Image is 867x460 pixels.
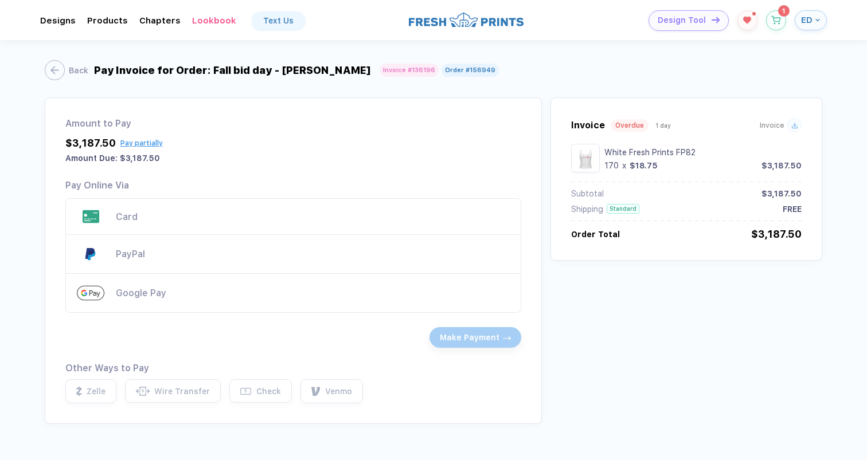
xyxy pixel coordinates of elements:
[69,66,88,75] div: Back
[383,66,435,74] div: Invoice # 136196
[760,121,784,129] span: Invoice
[795,10,827,30] button: ED
[120,139,163,147] button: Pay partially
[782,7,785,14] span: 1
[40,15,76,26] div: DesignsToggle dropdown menu
[65,154,118,163] span: Amount Due:
[120,154,160,163] strong: $3,187.50
[125,379,221,403] button: $ Wire Transfer
[252,11,305,30] a: Text Us
[300,379,363,403] button: Venmo
[192,15,236,26] div: LookbookToggle dropdown menu chapters
[65,118,521,129] div: Amount to Pay
[65,274,521,313] div: Paying with Google Pay
[571,120,605,131] span: Invoice
[604,148,802,157] div: White Fresh Prints FP82
[245,389,247,394] tspan: $
[761,189,802,198] div: $3,187.50
[574,147,597,170] img: 1756753888947yozjp_nt_front.jpeg
[571,230,620,239] div: Order Total
[65,137,116,149] div: $3,187.50
[571,189,604,198] div: Subtotal
[630,161,658,170] div: $18.75
[783,205,802,214] div: FREE
[445,66,495,74] div: Order # 156949
[621,161,627,170] div: x
[263,16,294,25] div: Text Us
[571,205,603,214] div: Shipping
[142,388,144,394] tspan: $
[607,204,639,214] div: Standard
[655,122,671,129] span: 1 day
[87,15,128,26] div: ProductsToggle dropdown menu
[229,379,292,403] button: $ Check
[65,235,521,274] div: Paying with PayPal
[65,379,116,403] button: Zelle
[649,10,729,31] button: Design Toolicon
[409,11,524,29] img: logo
[658,15,706,25] span: Design Tool
[192,15,236,26] div: Lookbook
[256,387,281,396] div: Check
[761,161,802,170] div: $3,187.50
[65,363,521,373] div: Other Ways to Pay
[615,121,644,129] div: Overdue
[801,15,813,25] span: ED
[751,228,802,240] div: $3,187.50
[116,288,510,298] div: Paying with Google Pay
[139,15,181,26] div: ChaptersToggle dropdown menu chapters
[604,161,619,170] div: 170
[87,387,106,396] div: Zelle
[752,12,756,15] sup: 1
[154,387,210,396] div: Wire Transfer
[778,5,790,17] sup: 1
[116,249,510,260] div: Paying with PayPal
[65,198,521,235] div: Paying with Card
[325,387,352,396] div: Venmo
[94,64,370,76] div: Pay Invoice for Order: Fall bid day - [PERSON_NAME]
[45,60,88,80] button: Back
[712,17,720,23] img: icon
[65,180,129,191] div: Pay Online Via
[116,211,510,222] div: Paying with Card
